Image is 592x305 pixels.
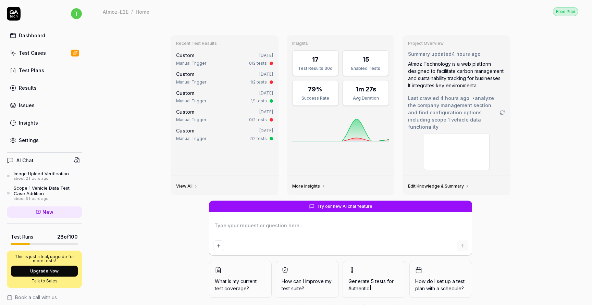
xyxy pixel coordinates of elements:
span: Custom [176,90,194,96]
div: 1m 27s [356,85,376,94]
div: Avg Duration [347,95,384,101]
a: Scope 1 Vehicle Data Test Case Additionabout 5 hours ago [7,185,82,201]
div: Manual Trigger [176,79,206,85]
span: How do I set up a test plan with a schedule? [415,278,466,292]
time: [DATE] [259,128,273,133]
h3: Insights [292,41,389,46]
div: Scope 1 Vehicle Data Test Case Addition [14,185,82,196]
span: • analyze the company management section and find configuration options including scope 1 vehicle... [408,95,494,130]
a: Custom[DATE]Manual Trigger0/2 tests [175,50,274,68]
time: [DATE] [259,72,273,77]
div: 2/2 tests [249,136,267,142]
span: Custom [176,71,194,77]
a: Results [7,81,82,94]
span: Custom [176,52,194,58]
span: t [71,8,82,19]
span: Summary updated [408,51,452,57]
span: New [42,208,53,216]
a: Test Plans [7,64,82,77]
div: Atmoz-E2E [103,8,128,15]
a: Custom[DATE]Manual Trigger0/2 tests [175,107,274,124]
a: Book a call with us [7,294,82,301]
span: Generate 5 tests for [348,278,399,292]
div: Results [19,84,37,91]
div: Manual Trigger [176,136,206,142]
a: Custom[DATE]Manual Trigger2/2 tests [175,126,274,143]
img: Screenshot [424,134,489,170]
h3: Recent Test Results [176,41,273,46]
span: What is my current test coverage? [215,278,266,292]
button: How do I set up a test plan with a schedule? [409,261,472,298]
span: Custom [176,128,194,134]
div: Test Plans [19,67,44,74]
time: 4 hours ago [452,51,481,57]
h5: Test Runs [11,234,33,240]
time: [DATE] [259,109,273,114]
span: Try our new AI chat feature [317,203,372,209]
a: Custom[DATE]Manual Trigger1/2 tests [175,69,274,87]
a: Edit Knowledge & Summary [408,183,469,189]
div: about 2 hours ago [14,176,69,181]
button: How can I improve my test suite? [276,261,338,298]
a: Test Cases [7,46,82,60]
div: Manual Trigger [176,98,206,104]
time: [DATE] [259,53,273,58]
div: 1/1 tests [251,98,267,104]
div: Home [136,8,149,15]
h4: AI Chat [16,157,34,164]
button: What is my current test coverage? [209,261,272,298]
span: Book a call with us [15,294,57,301]
time: 4 hours ago [440,95,469,101]
button: Upgrade Now [11,266,78,277]
div: Image Upload Verification [14,171,69,176]
a: Talk to Sales [11,278,78,284]
div: 17 [312,55,319,64]
a: View All [176,183,198,189]
div: Insights [19,119,38,126]
a: Settings [7,134,82,147]
a: More Insights [292,183,325,189]
div: Test Results 30d [297,65,334,72]
div: 15 [362,55,369,64]
span: How can I improve my test suite? [282,278,333,292]
time: [DATE] [259,90,273,96]
a: Dashboard [7,29,82,42]
span: 28 of 100 [57,233,78,240]
div: Atmoz Technology is a web platform designed to facilitate carbon management and sustainability tr... [408,60,505,89]
div: Dashboard [19,32,45,39]
a: Issues [7,99,82,112]
div: Manual Trigger [176,60,206,66]
button: Free Plan [553,7,578,16]
div: Issues [19,102,35,109]
div: 0/2 tests [249,117,267,123]
a: Image Upload Verificationabout 2 hours ago [7,171,82,181]
div: Enabled Tests [347,65,384,72]
h3: Project Overview [408,41,505,46]
div: Success Rate [297,95,334,101]
div: Test Cases [19,49,46,56]
span: Custom [176,109,194,115]
div: 79% [308,85,322,94]
span: Authentic [348,285,369,291]
span: Last crawled [408,94,500,130]
div: 1/2 tests [250,79,267,85]
button: Add attachment [213,240,224,251]
a: New [7,206,82,218]
div: about 5 hours ago [14,196,82,201]
div: Manual Trigger [176,117,206,123]
a: Go to crawling settings [500,110,505,115]
a: Custom[DATE]Manual Trigger1/1 tests [175,88,274,105]
div: / [131,8,133,15]
div: Settings [19,137,39,144]
button: Generate 5 tests forAuthentic [343,261,405,298]
button: t [71,7,82,21]
p: This is just a trial, upgrade for more tests! [11,255,78,263]
a: Insights [7,116,82,129]
div: 0/2 tests [249,60,267,66]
